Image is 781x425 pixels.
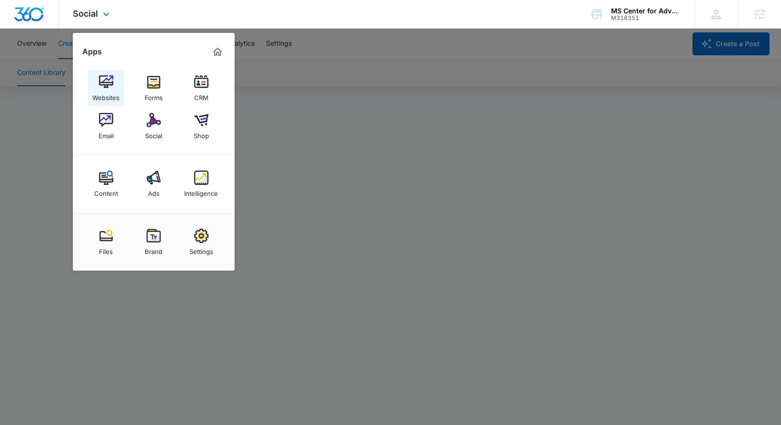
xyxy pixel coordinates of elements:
[88,224,124,260] a: Files
[136,108,172,144] a: Social
[611,15,681,21] div: account id
[92,89,119,101] div: Websites
[183,166,219,202] a: Intelligence
[145,243,162,255] div: Brand
[210,44,225,60] a: Marketing 360® Dashboard
[183,108,219,144] a: Shop
[99,127,114,140] div: Email
[183,70,219,106] a: CRM
[136,70,172,106] a: Forms
[136,224,172,260] a: Brand
[611,7,681,15] div: account name
[99,243,113,255] div: Files
[88,70,124,106] a: Websites
[194,89,208,101] div: CRM
[184,185,218,197] div: Intelligence
[189,243,213,255] div: Settings
[88,108,124,144] a: Email
[88,166,124,202] a: Content
[94,185,118,197] div: Content
[145,127,162,140] div: Social
[183,224,219,260] a: Settings
[73,9,98,19] span: Social
[136,166,172,202] a: Ads
[194,127,209,140] div: Shop
[148,185,159,197] div: Ads
[82,47,102,56] h2: Apps
[145,89,163,101] div: Forms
